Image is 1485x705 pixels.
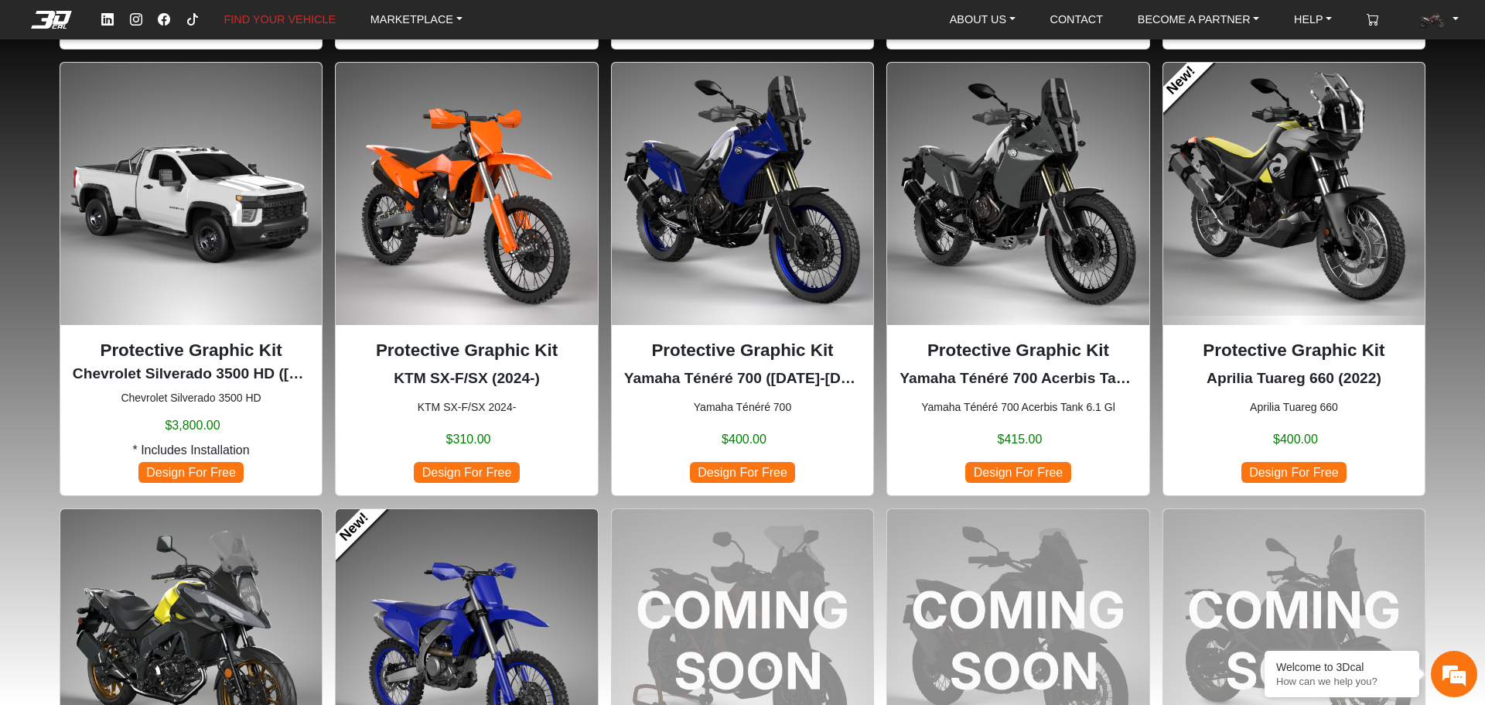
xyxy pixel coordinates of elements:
p: Protective Graphic Kit [1176,337,1412,364]
img: logo_orange.svg [25,25,37,37]
div: Chevrolet Silverado 3500 HD [60,62,323,496]
img: tab_domain_overview_orange.svg [42,90,54,102]
div: Domain Overview [59,91,138,101]
a: New! [1150,50,1213,112]
a: HELP [1288,8,1338,32]
small: Yamaha Ténéré 700 [624,399,861,416]
span: Design For Free [138,462,244,483]
p: How can we help you? [1276,676,1408,687]
div: Minimize live chat window [254,8,291,45]
p: Yamaha Ténéré 700 Acerbis Tank 6.1 Gl (2019-2024) [900,368,1136,390]
img: SX-F/SXnull2024- [336,63,597,324]
small: Aprilia Tuareg 660 [1176,399,1412,416]
img: Ténéré 700 Acerbis Tank 6.1 Gl2019-2024 [887,63,1149,324]
a: CONTACT [1044,8,1109,32]
div: Chat with us now [104,81,283,101]
p: Protective Graphic Kit [73,337,309,364]
small: Chevrolet Silverado 3500 HD [73,390,309,406]
small: Yamaha Ténéré 700 Acerbis Tank 6.1 Gl [900,399,1136,416]
span: $310.00 [446,430,491,449]
span: Design For Free [414,462,519,483]
div: Domain: [DOMAIN_NAME] [40,40,170,53]
p: Yamaha Ténéré 700 (2019-2024) [624,368,861,390]
small: KTM SX-F/SX 2024- [348,399,585,416]
div: Navigation go back [17,80,40,103]
div: Aprilia Tuareg 660 [1162,62,1425,496]
span: Conversation [8,484,104,495]
div: Welcome to 3Dcal [1276,661,1408,673]
img: tab_keywords_by_traffic_grey.svg [154,90,166,102]
a: BECOME A PARTNER [1132,8,1265,32]
img: Tuareg 660null2022 [1163,63,1425,324]
p: Protective Graphic Kit [348,337,585,364]
img: website_grey.svg [25,40,37,53]
div: KTM SX-F/SX 2024- [335,62,598,496]
p: Protective Graphic Kit [624,337,861,364]
img: Silverado 3500 HDnull2020-2023 [60,63,322,324]
a: New! [323,497,386,560]
div: Keywords by Traffic [171,91,261,101]
a: MARKETPLACE [364,8,469,32]
div: Yamaha Ténéré 700 [611,62,874,496]
a: FIND YOUR VEHICLE [218,8,342,32]
span: We're online! [90,182,213,329]
p: KTM SX-F/SX (2024-) [348,368,585,390]
span: * Includes Installation [132,441,249,460]
textarea: Type your message and hit 'Enter' [8,403,295,457]
div: Articles [199,457,295,505]
p: Aprilia Tuareg 660 (2022) [1176,368,1412,390]
span: $3,800.00 [165,416,220,435]
p: Protective Graphic Kit [900,337,1136,364]
div: FAQs [104,457,200,505]
span: $400.00 [1273,430,1318,449]
span: Design For Free [965,462,1070,483]
span: $415.00 [998,430,1043,449]
div: v 4.0.25 [43,25,76,37]
span: Design For Free [1241,462,1347,483]
img: Ténéré 700null2019-2024 [612,63,873,324]
a: ABOUT US [944,8,1022,32]
p: Chevrolet Silverado 3500 HD (2020-2023) [73,363,309,385]
div: Yamaha Ténéré 700 Acerbis Tank 6.1 Gl [886,62,1149,496]
span: $400.00 [722,430,766,449]
span: Design For Free [690,462,795,483]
